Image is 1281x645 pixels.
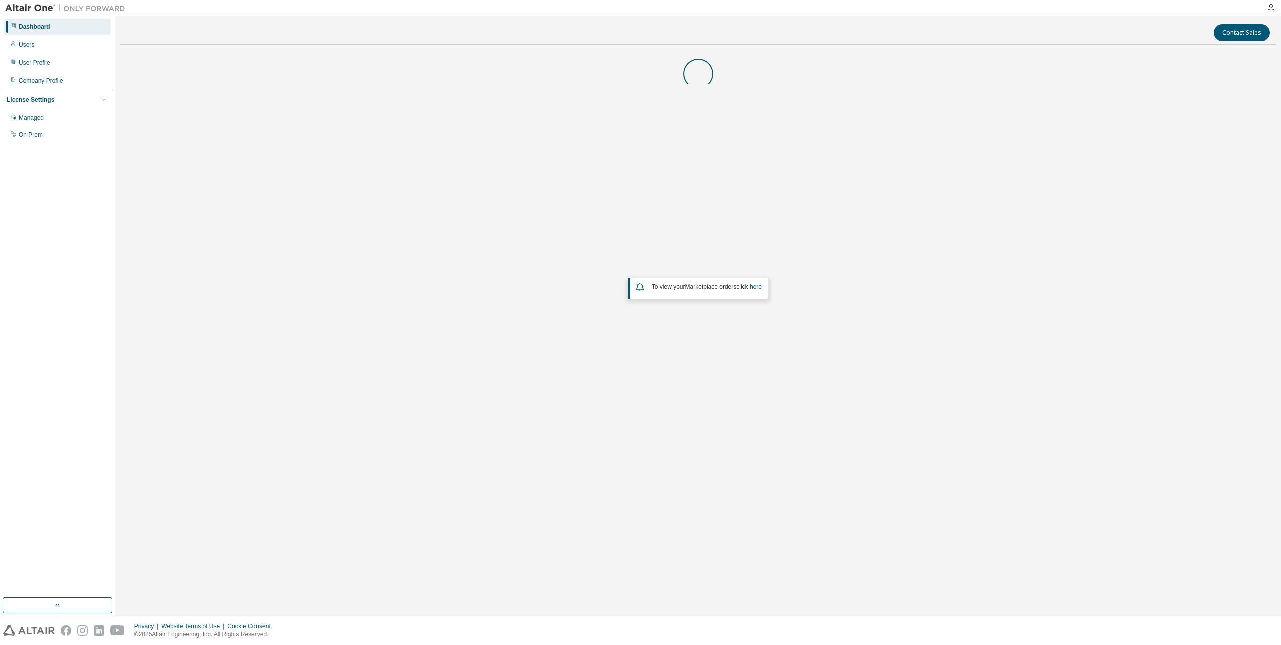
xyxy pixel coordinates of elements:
div: Company Profile [19,77,63,85]
div: On Prem [19,131,43,139]
img: linkedin.svg [94,625,104,636]
div: Cookie Consent [227,622,276,630]
div: User Profile [19,59,50,67]
img: youtube.svg [110,625,125,636]
img: Altair One [5,3,131,13]
img: facebook.svg [61,625,71,636]
a: here [750,283,762,290]
em: Marketplace orders [685,283,737,290]
img: altair_logo.svg [3,625,55,636]
div: Dashboard [19,23,50,31]
img: instagram.svg [77,625,88,636]
span: To view your click [652,283,762,290]
p: © 2025 Altair Engineering, Inc. All Rights Reserved. [134,630,277,639]
button: Contact Sales [1214,24,1270,41]
div: Website Terms of Use [161,622,227,630]
div: Privacy [134,622,161,630]
div: Managed [19,114,44,122]
div: License Settings [7,96,54,104]
div: Users [19,41,34,49]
